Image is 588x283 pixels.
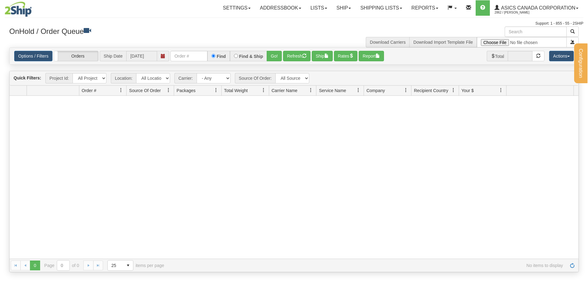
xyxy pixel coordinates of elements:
span: Packages [177,87,195,94]
input: Search [505,26,567,37]
span: 2862 / [PERSON_NAME] [494,10,541,16]
iframe: chat widget [574,110,587,173]
a: Reports [407,0,443,16]
label: Find & Ship [239,54,263,59]
span: Service Name [319,87,346,94]
a: Ship [332,0,356,16]
span: Ship Date [100,51,126,61]
span: 25 [111,262,119,269]
input: Import [477,37,567,47]
button: Go! [267,51,282,61]
span: Page of 0 [44,260,79,271]
span: Project Id: [45,73,73,83]
span: ASICS CANADA CORPORATION [499,5,575,10]
button: Refresh [283,51,311,61]
a: Order # filter column settings [116,85,126,95]
img: logo2862.jpg [5,2,32,17]
a: Download Import Template File [413,40,473,45]
span: Source Of Order [129,87,161,94]
span: Your $ [461,87,474,94]
a: Source Of Order filter column settings [163,85,174,95]
span: select [123,261,133,270]
a: Options / Filters [14,51,52,61]
a: Recipient Country filter column settings [448,85,459,95]
a: Download Carriers [370,40,406,45]
span: Total Weight [224,87,248,94]
span: Page sizes drop down [107,260,133,271]
div: grid toolbar [10,71,578,86]
a: Addressbook [255,0,306,16]
label: Find [217,54,226,59]
a: Refresh [567,261,577,270]
span: Location: [111,73,136,83]
button: Ship [312,51,333,61]
span: Source Of Order: [235,73,276,83]
span: Carrier: [174,73,197,83]
span: Total [487,51,508,61]
button: Rates [334,51,358,61]
a: Carrier Name filter column settings [306,85,316,95]
span: Order # [82,87,96,94]
a: Your $ filter column settings [496,85,506,95]
button: Actions [549,51,574,61]
a: ASICS CANADA CORPORATION 2862 / [PERSON_NAME] [490,0,583,16]
button: Configuration [574,43,587,83]
a: Total Weight filter column settings [258,85,269,95]
div: Support: 1 - 855 - 55 - 2SHIP [5,21,583,26]
h3: OnHold / Order Queue [9,26,290,35]
a: Company filter column settings [401,85,411,95]
button: Search [566,26,579,37]
a: Service Name filter column settings [353,85,364,95]
span: Carrier Name [272,87,298,94]
a: Packages filter column settings [211,85,221,95]
input: Order # [170,51,207,61]
span: Company [366,87,385,94]
label: Orders [54,51,98,61]
span: Page 0 [30,261,40,270]
span: items per page [107,260,164,271]
label: Quick Filters: [14,75,41,81]
button: Report [359,51,384,61]
a: Lists [306,0,332,16]
span: No items to display [173,263,563,268]
a: Settings [218,0,255,16]
a: Shipping lists [356,0,407,16]
span: Recipient Country [414,87,448,94]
